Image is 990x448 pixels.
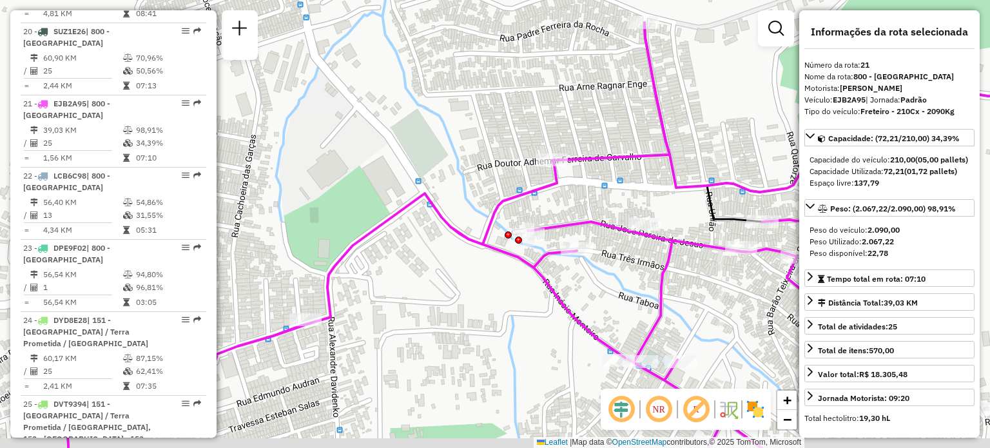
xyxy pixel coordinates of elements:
[810,154,969,166] div: Capacidade do veículo:
[135,224,200,237] td: 05:31
[30,355,38,362] i: Distância Total
[123,226,130,234] i: Tempo total em rota
[860,60,869,70] strong: 21
[866,95,927,104] span: | Jornada:
[23,137,30,150] td: /
[43,380,122,393] td: 2,41 KM
[810,177,969,189] div: Espaço livre:
[43,196,122,209] td: 56,40 KM
[840,83,902,93] strong: [PERSON_NAME]
[23,296,30,309] td: =
[123,67,133,75] i: % de utilização da cubagem
[804,341,975,358] a: Total de itens:570,00
[193,171,201,179] em: Rota exportada
[43,268,122,281] td: 56,54 KM
[53,399,86,409] span: DVT9394
[804,317,975,335] a: Total de atividades:25
[810,225,900,235] span: Peso do veículo:
[681,394,712,425] span: Exibir rótulo
[43,209,122,222] td: 13
[23,224,30,237] td: =
[135,380,200,393] td: 07:35
[860,106,955,116] strong: Freteiro - 210Cx - 2090Kg
[804,149,975,194] div: Capacidade: (72,21/210,00) 34,39%
[23,243,110,264] span: 23 -
[135,124,200,137] td: 98,91%
[23,7,30,20] td: =
[135,137,200,150] td: 34,39%
[810,248,969,259] div: Peso disponível:
[818,322,897,331] span: Total de atividades:
[135,79,200,92] td: 07:13
[193,244,201,251] em: Rota exportada
[123,54,133,62] i: % de utilização do peso
[135,64,200,77] td: 50,56%
[53,99,86,108] span: EJB2A95
[783,411,791,427] span: −
[193,27,201,35] em: Rota exportada
[868,225,900,235] strong: 2.090,00
[135,196,200,209] td: 54,86%
[718,399,739,420] img: Fluxo de ruas
[193,99,201,107] em: Rota exportada
[30,199,38,206] i: Distância Total
[43,52,122,64] td: 60,90 KM
[43,352,122,365] td: 60,17 KM
[869,346,894,355] strong: 570,00
[783,392,791,408] span: +
[193,400,201,407] em: Rota exportada
[888,322,897,331] strong: 25
[30,367,38,375] i: Total de Atividades
[53,26,86,36] span: SUZ1E26
[537,438,568,447] a: Leaflet
[182,171,189,179] em: Opções
[804,71,975,83] div: Nome da rota:
[862,237,894,246] strong: 2.067,22
[23,151,30,164] td: =
[777,391,797,410] a: Zoom in
[23,79,30,92] td: =
[227,15,253,44] a: Nova sessão e pesquisa
[804,199,975,217] a: Peso: (2.067,22/2.090,00) 98,91%
[43,64,122,77] td: 25
[804,59,975,71] div: Número da rota:
[53,315,87,325] span: DYD8E28
[804,293,975,311] a: Distância Total:39,03 KM
[828,133,960,143] span: Capacidade: (72,21/210,00) 34,39%
[804,436,975,448] h4: Atividades
[135,209,200,222] td: 31,55%
[123,382,130,390] i: Tempo total em rota
[135,296,200,309] td: 03:05
[123,10,130,17] i: Tempo total em rota
[534,437,804,448] div: Map data © contributors,© 2025 TomTom, Microsoft
[23,365,30,378] td: /
[123,298,130,306] i: Tempo total em rota
[777,410,797,429] a: Zoom out
[23,315,148,348] span: 24 -
[818,345,894,356] div: Total de itens:
[884,166,904,176] strong: 72,21
[135,281,200,294] td: 96,81%
[135,268,200,281] td: 94,80%
[890,155,915,164] strong: 210,00
[43,224,122,237] td: 4,34 KM
[53,171,86,180] span: LCB6C98
[804,389,975,406] a: Jornada Motorista: 09:20
[123,367,133,375] i: % de utilização da cubagem
[135,352,200,365] td: 87,15%
[43,7,122,20] td: 4,81 KM
[900,95,927,104] strong: Padrão
[915,155,968,164] strong: (05,00 pallets)
[30,284,38,291] i: Total de Atividades
[833,95,866,104] strong: EJB2A95
[135,52,200,64] td: 70,96%
[606,394,637,425] span: Ocultar deslocamento
[193,316,201,324] em: Rota exportada
[804,219,975,264] div: Peso: (2.067,22/2.090,00) 98,91%
[43,281,122,294] td: 1
[23,281,30,294] td: /
[804,83,975,94] div: Motorista:
[818,297,918,309] div: Distância Total:
[123,199,133,206] i: % de utilização do peso
[123,355,133,362] i: % de utilização do peso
